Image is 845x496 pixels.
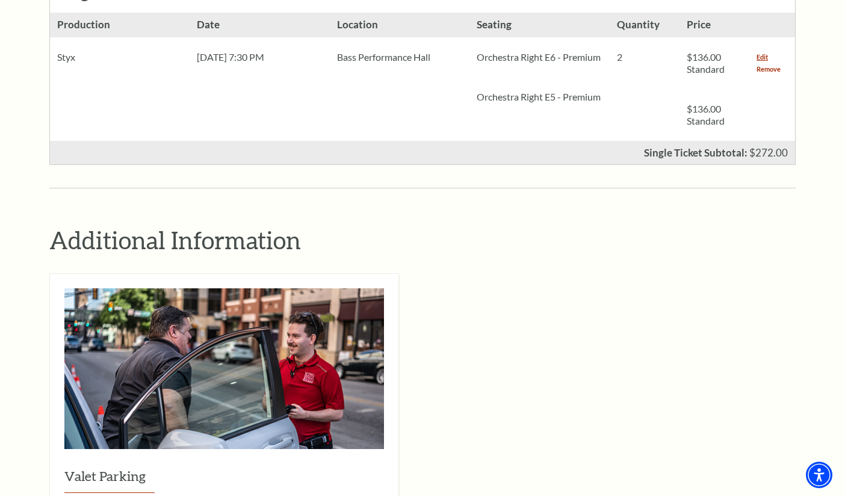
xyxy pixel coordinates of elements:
[644,147,747,158] p: Single Ticket Subtotal:
[190,13,329,37] h3: Date
[337,51,430,63] span: Bass Performance Hall
[477,51,602,63] p: Orchestra Right E6 - Premium
[50,13,190,37] h3: Production
[749,146,788,159] span: $272.00
[806,462,832,488] div: Accessibility Menu
[190,37,329,77] div: [DATE] 7:30 PM
[679,13,749,37] h3: Price
[49,225,796,255] h2: Additional Information
[687,51,725,75] span: $136.00 Standard
[757,51,768,63] a: Edit
[469,13,609,37] h3: Seating
[64,467,384,493] h3: Valet Parking
[477,91,602,103] p: Orchestra Right E5 - Premium
[50,37,190,77] div: Styx
[610,13,679,37] h3: Quantity
[330,13,469,37] h3: Location
[617,51,672,63] p: 2
[687,103,725,126] span: $136.00 Standard
[757,63,781,75] a: Remove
